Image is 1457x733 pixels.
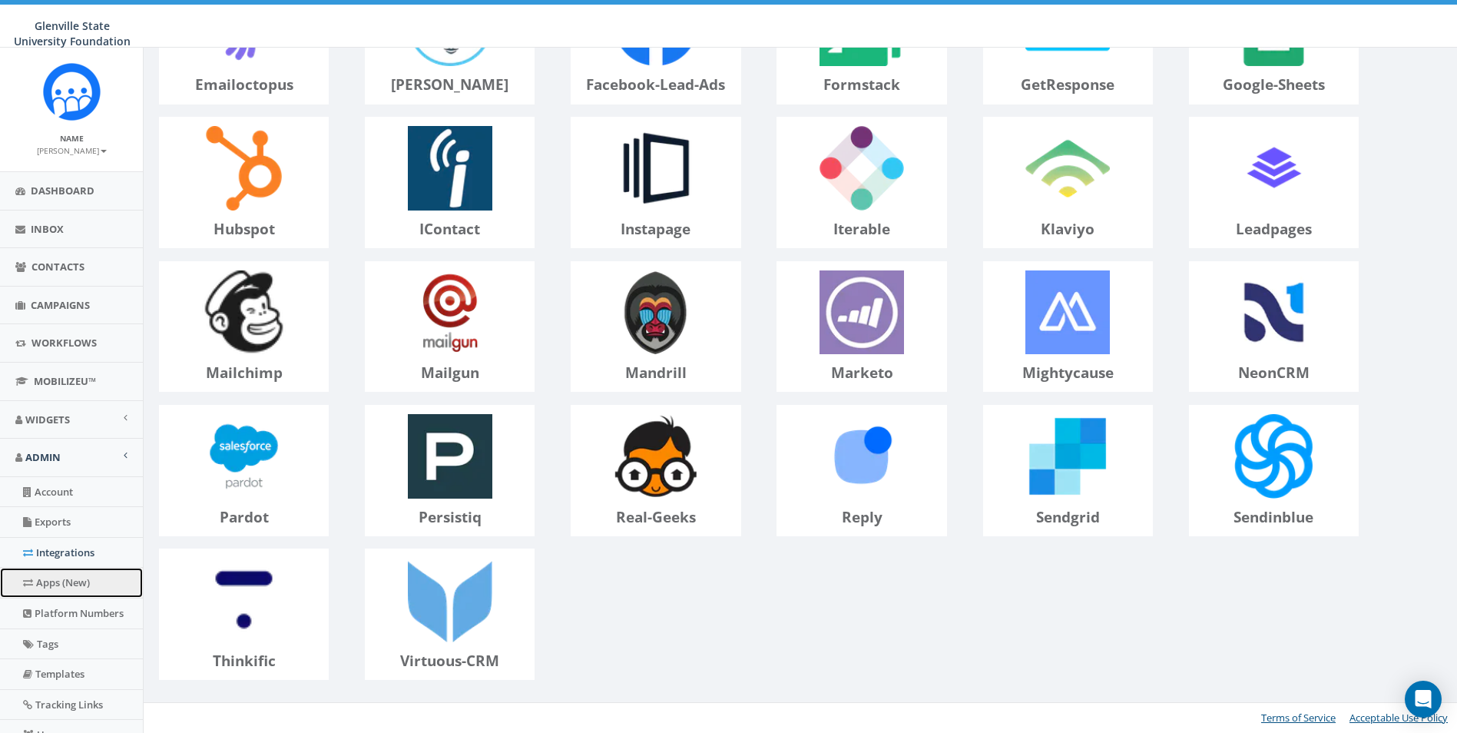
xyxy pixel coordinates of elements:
[984,507,1152,528] p: sendgrid
[25,450,61,464] span: Admin
[1224,262,1325,363] img: neonCRM-logo
[1349,711,1448,725] a: Acceptable Use Policy
[1405,681,1442,718] div: Open Intercom Messenger
[399,406,501,507] img: persistiq-logo
[194,118,295,219] img: hubspot-logo
[366,75,534,95] p: [PERSON_NAME]
[1190,363,1358,383] p: neonCRM
[194,262,295,363] img: mailchimp-logo
[37,143,107,157] a: [PERSON_NAME]
[811,406,912,507] img: reply-logo
[366,651,534,672] p: virtuous-CRM
[1017,118,1118,219] img: klaviyo-logo
[1190,75,1358,95] p: google-sheets
[366,219,534,240] p: iContact
[1017,262,1118,363] img: mightycause-logo
[31,336,97,350] span: Workflows
[777,363,945,383] p: marketo
[1190,219,1358,240] p: leadpages
[160,507,328,528] p: pardot
[777,219,945,240] p: iterable
[777,507,945,528] p: reply
[1017,406,1118,507] img: sendgrid-logo
[399,262,501,363] img: mailgun-logo
[811,262,912,363] img: marketo-logo
[366,507,534,528] p: persistiq
[160,363,328,383] p: mailchimp
[160,651,328,672] p: thinkific
[984,75,1152,95] p: getResponse
[60,133,84,144] small: Name
[194,549,295,651] img: thinkific-logo
[34,374,96,388] span: MobilizeU™
[605,406,707,507] img: real-geeks-logo
[605,118,707,219] img: instapage-logo
[399,549,501,651] img: virtuous-CRM-logo
[777,75,945,95] p: formstack
[399,118,501,219] img: iContact-logo
[1261,711,1336,725] a: Terms of Service
[1190,507,1358,528] p: sendinblue
[31,184,94,197] span: Dashboard
[571,507,740,528] p: real-geeks
[571,219,740,240] p: instapage
[160,75,328,95] p: emailoctopus
[14,18,131,48] span: Glenville State University Foundation
[25,413,70,426] span: Widgets
[571,75,740,95] p: facebook-lead-ads
[194,406,295,507] img: pardot-logo
[37,145,107,156] small: [PERSON_NAME]
[811,118,912,219] img: iterable-logo
[571,363,740,383] p: mandrill
[43,63,101,121] img: Rally_Corp_Icon.png
[1224,406,1325,507] img: sendinblue-logo
[984,363,1152,383] p: mightycause
[31,260,84,274] span: Contacts
[1224,118,1325,219] img: leadpages-logo
[605,262,707,363] img: mandrill-logo
[984,219,1152,240] p: klaviyo
[366,363,534,383] p: mailgun
[31,298,90,312] span: Campaigns
[160,219,328,240] p: hubspot
[31,222,64,236] span: Inbox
